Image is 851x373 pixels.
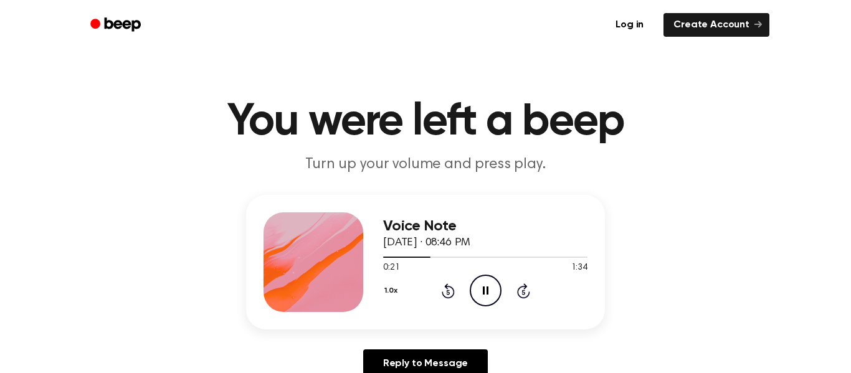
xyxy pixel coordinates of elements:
h3: Voice Note [383,218,587,235]
a: Create Account [663,13,769,37]
button: 1.0x [383,280,402,301]
a: Beep [82,13,152,37]
p: Turn up your volume and press play. [186,154,665,175]
span: 1:34 [571,262,587,275]
h1: You were left a beep [107,100,744,144]
span: 0:21 [383,262,399,275]
a: Log in [603,11,656,39]
span: [DATE] · 08:46 PM [383,237,470,248]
